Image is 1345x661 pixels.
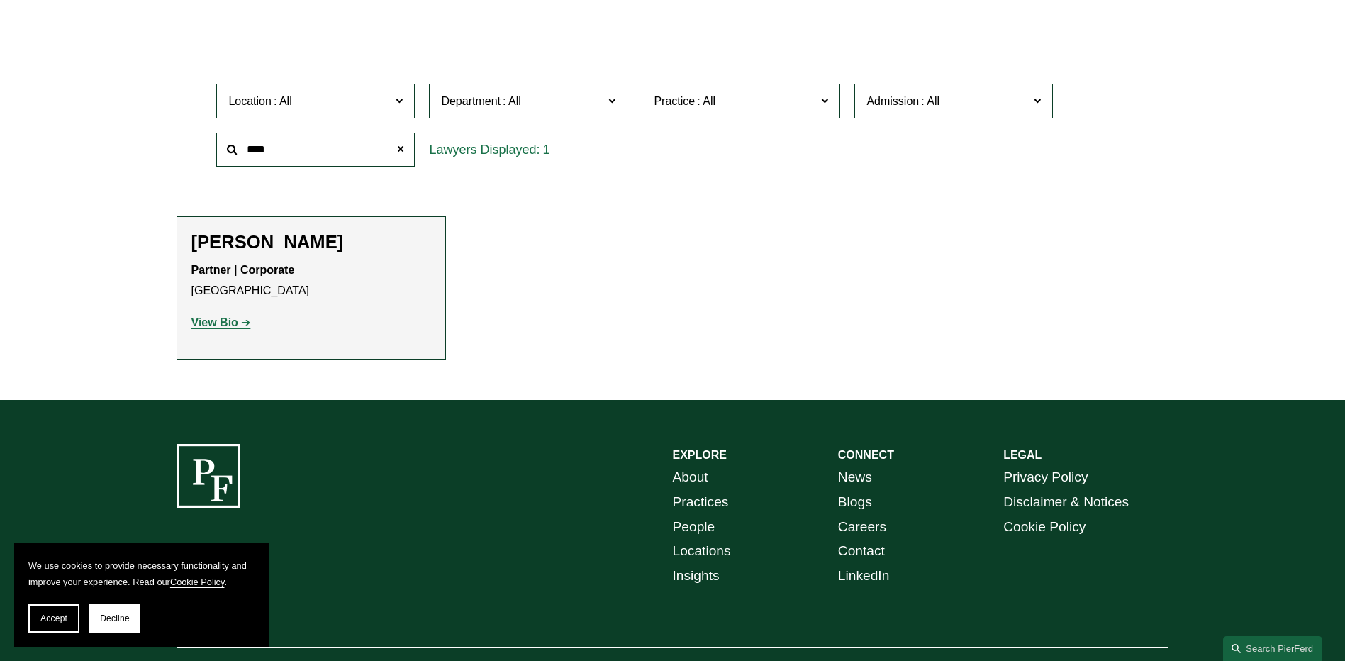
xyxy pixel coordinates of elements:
span: Department [441,95,501,107]
strong: Partner | Corporate [191,264,295,276]
span: Admission [866,95,919,107]
a: Disclaimer & Notices [1003,490,1129,515]
a: Practices [673,490,729,515]
h2: [PERSON_NAME] [191,231,431,253]
p: We use cookies to provide necessary functionality and improve your experience. Read our . [28,557,255,590]
span: Decline [100,613,130,623]
strong: LEGAL [1003,449,1042,461]
a: Blogs [838,490,872,515]
strong: View Bio [191,316,238,328]
a: People [673,515,715,540]
a: Cookie Policy [1003,515,1086,540]
p: [GEOGRAPHIC_DATA] [191,260,431,301]
strong: CONNECT [838,449,894,461]
span: Practice [654,95,695,107]
button: Accept [28,604,79,633]
a: Locations [673,539,731,564]
a: LinkedIn [838,564,890,589]
a: Contact [838,539,885,564]
span: Accept [40,613,67,623]
strong: EXPLORE [673,449,727,461]
span: Location [228,95,272,107]
a: Careers [838,515,886,540]
a: Insights [673,564,720,589]
a: View Bio [191,316,251,328]
a: News [838,465,872,490]
a: About [673,465,708,490]
button: Decline [89,604,140,633]
a: Cookie Policy [170,577,225,587]
a: Search this site [1223,636,1322,661]
section: Cookie banner [14,543,269,647]
a: Privacy Policy [1003,465,1088,490]
span: 1 [542,143,549,157]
